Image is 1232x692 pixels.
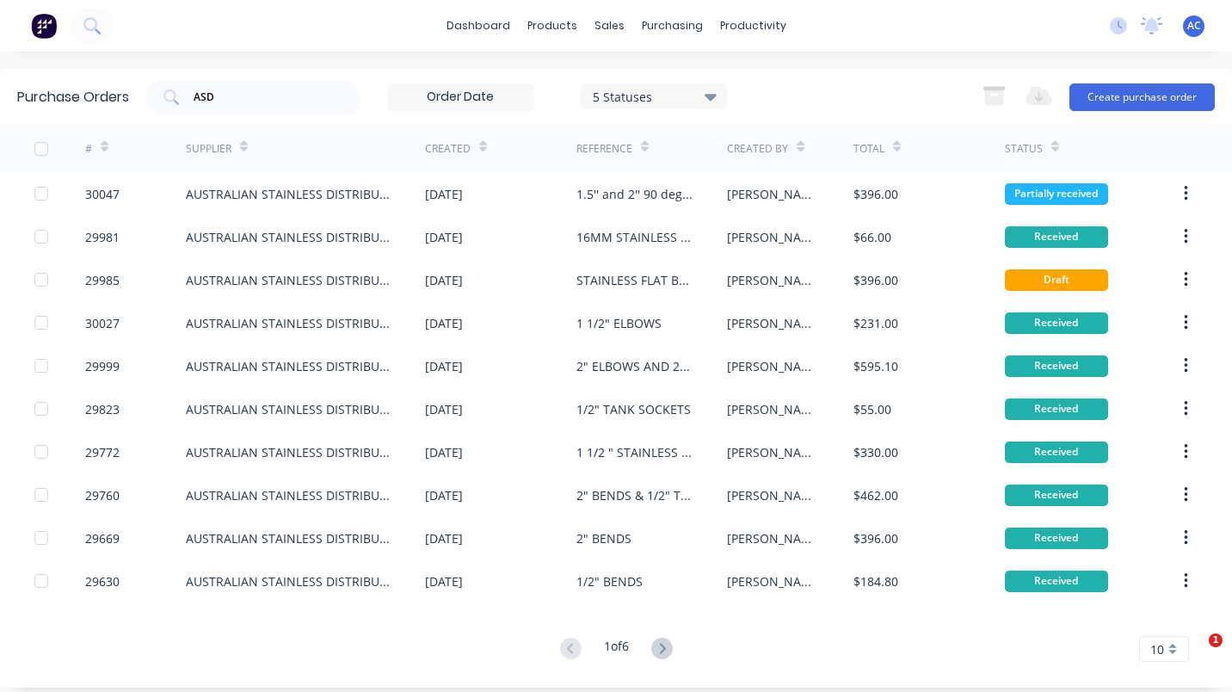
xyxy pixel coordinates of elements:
img: Factory [31,13,57,39]
div: Received [1005,355,1108,377]
div: AUSTRALIAN STAINLESS DISTRIBUTORS P/L [186,314,391,332]
div: [DATE] [425,529,463,547]
div: [DATE] [425,228,463,246]
span: AC [1187,18,1201,34]
div: [PERSON_NAME] [727,529,818,547]
div: $66.00 [853,228,891,246]
div: 29772 [85,443,120,461]
div: 2" BENDS [576,529,631,547]
div: Received [1005,312,1108,334]
div: $396.00 [853,185,898,203]
iframe: Intercom live chat [1173,633,1215,675]
span: 10 [1150,640,1164,658]
div: AUSTRALIAN STAINLESS DISTRIBUTORS P/L [186,357,391,375]
div: [PERSON_NAME] [727,486,818,504]
div: $396.00 [853,529,898,547]
div: 1/2" TANK SOCKETS [576,400,691,418]
div: [DATE] [425,271,463,289]
div: Supplier [186,141,231,157]
div: 30047 [85,185,120,203]
span: 1 [1209,633,1223,647]
div: $396.00 [853,271,898,289]
div: 1 of 6 [604,637,629,662]
div: $55.00 [853,400,891,418]
div: [PERSON_NAME] [727,185,818,203]
div: $231.00 [853,314,898,332]
div: 5 Statuses [593,87,716,105]
div: Partially received [1005,183,1108,205]
input: Order Date [388,84,533,110]
div: 29669 [85,529,120,547]
div: Reference [576,141,632,157]
div: 29985 [85,271,120,289]
div: AUSTRALIAN STAINLESS DISTRIBUTORS P/L [186,486,391,504]
div: 30027 [85,314,120,332]
a: dashboard [438,13,519,39]
div: Received [1005,571,1108,592]
div: products [519,13,586,39]
div: Created By [727,141,788,157]
div: AUSTRALIAN STAINLESS DISTRIBUTORS P/L [186,228,391,246]
div: 1 1/2" ELBOWS [576,314,662,332]
div: # [85,141,92,157]
div: 1/2" BENDS [576,572,643,590]
div: [DATE] [425,357,463,375]
div: 29760 [85,486,120,504]
div: productivity [711,13,795,39]
button: Create purchase order [1069,83,1215,111]
div: 29630 [85,572,120,590]
div: Purchase Orders [17,87,129,108]
div: Received [1005,226,1108,248]
div: AUSTRALIAN STAINLESS DISTRIBUTORS P/L [186,400,391,418]
div: purchasing [633,13,711,39]
div: 1 1/2 " STAINLESS ELBOWS [576,443,693,461]
div: [DATE] [425,314,463,332]
div: [DATE] [425,185,463,203]
div: Received [1005,442,1108,463]
div: 16MM STAINLESS ROD [576,228,693,246]
div: Draft [1005,269,1108,291]
div: STAINLESS FLAT BAR AND TUBE [576,271,693,289]
div: [DATE] [425,400,463,418]
div: Received [1005,528,1108,549]
div: 1.5'' and 2'' 90 degree elbows [576,185,693,203]
div: AUSTRALIAN STAINLESS DISTRIBUTORS P/L [186,271,391,289]
div: [DATE] [425,443,463,461]
div: Received [1005,399,1108,420]
div: 29981 [85,228,120,246]
div: [PERSON_NAME] [727,271,818,289]
div: [DATE] [425,572,463,590]
div: $462.00 [853,486,898,504]
div: AUSTRALIAN STAINLESS DISTRIBUTORS P/L [186,529,391,547]
div: 29823 [85,400,120,418]
div: [PERSON_NAME] [727,357,818,375]
div: AUSTRALIAN STAINLESS DISTRIBUTORS P/L [186,572,391,590]
div: 2" BENDS & 1/2" TUBE [576,486,693,504]
div: [PERSON_NAME] [727,572,818,590]
div: [PERSON_NAME] [727,314,818,332]
div: $184.80 [853,572,898,590]
div: Total [853,141,884,157]
div: Status [1005,141,1043,157]
div: 2" ELBOWS AND 2"TUBE 1/2" TUBE [576,357,693,375]
div: AUSTRALIAN STAINLESS DISTRIBUTORS P/L [186,185,391,203]
div: Created [425,141,471,157]
div: [PERSON_NAME] [727,400,818,418]
input: Search purchase orders... [192,89,335,106]
div: sales [586,13,633,39]
div: [PERSON_NAME] [727,443,818,461]
div: $330.00 [853,443,898,461]
div: 29999 [85,357,120,375]
div: [PERSON_NAME] [727,228,818,246]
div: AUSTRALIAN STAINLESS DISTRIBUTORS P/L [186,443,391,461]
div: $595.10 [853,357,898,375]
div: [DATE] [425,486,463,504]
div: Received [1005,485,1108,506]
